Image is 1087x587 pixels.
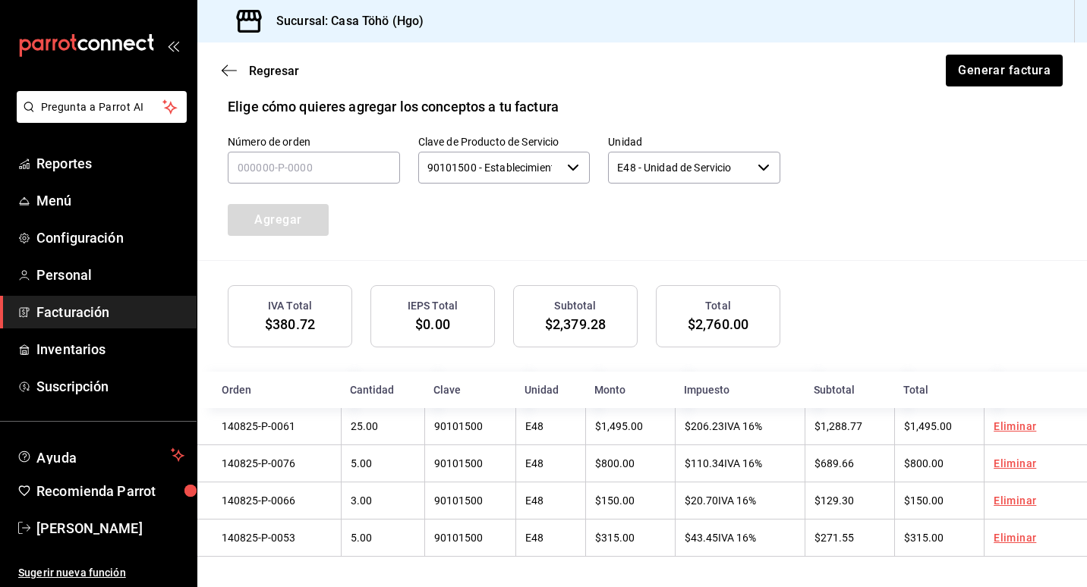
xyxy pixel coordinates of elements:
span: Inventarios [36,339,184,359]
span: $1,495.00 [904,420,952,432]
td: IVA 16% [675,445,804,482]
td: IVA 16% [675,482,804,520]
label: Unidad [608,136,780,146]
a: Pregunta a Parrot AI [11,110,187,126]
span: 3.00 [351,494,372,507]
td: E48 [515,408,586,445]
td: IVA 16% [675,408,804,445]
td: 140825-P-0061 [197,408,341,445]
span: $129.30 [814,494,854,507]
span: Sugerir nueva función [18,565,184,581]
span: Ayuda [36,446,165,464]
td: 90101500 [424,482,515,520]
th: Orden [197,372,341,408]
td: 140825-P-0053 [197,520,341,557]
span: $800.00 [595,457,635,469]
a: Eliminar [994,420,1036,432]
h3: IEPS Total [408,298,458,314]
span: $150.00 [904,494,944,507]
h3: Total [705,298,731,314]
a: Eliminar [994,457,1036,469]
span: $20.70 [685,494,718,507]
span: $0.00 [415,316,450,332]
span: Configuración [36,228,184,248]
span: 25.00 [351,420,378,432]
span: [PERSON_NAME] [36,518,184,538]
span: 5.00 [351,532,372,544]
td: 90101500 [424,520,515,557]
td: 90101500 [424,445,515,482]
button: open_drawer_menu [167,39,179,52]
span: Pregunta a Parrot AI [41,99,163,115]
h3: Sucursal: Casa Töhö (Hgo) [264,12,424,30]
span: $1,495.00 [595,420,643,432]
span: $43.45 [685,532,718,544]
label: Clave de Producto de Servicio [418,136,591,146]
td: 90101500 [424,408,515,445]
h3: Subtotal [554,298,596,314]
span: Suscripción [36,376,184,397]
input: Elige una opción [608,152,751,184]
span: $271.55 [814,532,854,544]
span: Menú [36,190,184,211]
td: E48 [515,445,586,482]
span: $2,379.28 [545,316,606,332]
span: $800.00 [904,457,944,469]
th: Clave [424,372,515,408]
span: $206.23 [685,420,724,432]
button: Pregunta a Parrot AI [17,91,187,123]
span: Recomienda Parrot [36,481,184,501]
td: E48 [515,482,586,520]
input: Elige una opción [418,152,562,184]
a: Eliminar [994,494,1036,507]
th: Subtotal [805,372,894,408]
span: $2,760.00 [688,316,748,332]
button: Generar factura [946,55,1063,86]
span: Facturación [36,302,184,322]
input: 000000-P-0000 [228,152,400,184]
span: Personal [36,265,184,285]
span: $315.00 [904,532,944,544]
button: Regresar [222,64,299,78]
span: $689.66 [814,457,854,469]
td: E48 [515,520,586,557]
span: $380.72 [265,316,315,332]
td: 140825-P-0076 [197,445,341,482]
th: Monto [585,372,675,408]
th: Cantidad [341,372,424,408]
span: Regresar [249,64,299,78]
span: $315.00 [595,532,635,544]
h3: IVA Total [268,298,312,314]
label: Número de orden [228,136,400,146]
th: Impuesto [675,372,804,408]
th: Unidad [515,372,586,408]
span: 5.00 [351,457,372,469]
span: $110.34 [685,457,724,469]
td: 140825-P-0066 [197,482,341,520]
span: $1,288.77 [814,420,862,432]
span: Reportes [36,153,184,174]
td: IVA 16% [675,520,804,557]
span: $150.00 [595,494,635,507]
a: Eliminar [994,532,1036,544]
th: Total [894,372,984,408]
